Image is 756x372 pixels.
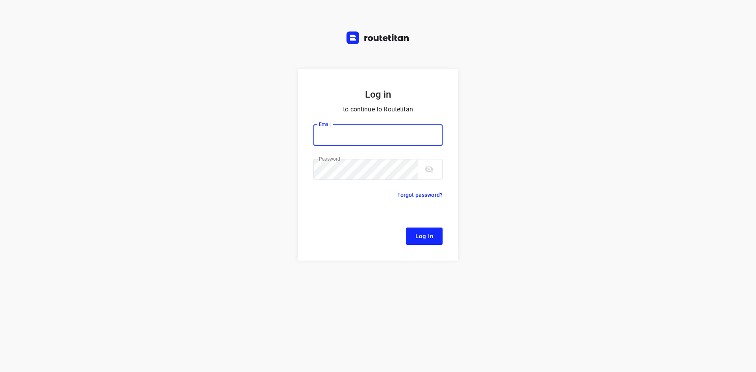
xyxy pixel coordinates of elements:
button: Log In [406,228,443,245]
img: Routetitan [346,31,409,44]
h5: Log in [313,88,443,101]
button: toggle password visibility [421,161,437,177]
p: Forgot password? [397,190,443,200]
span: Log In [415,231,433,241]
p: to continue to Routetitan [313,104,443,115]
